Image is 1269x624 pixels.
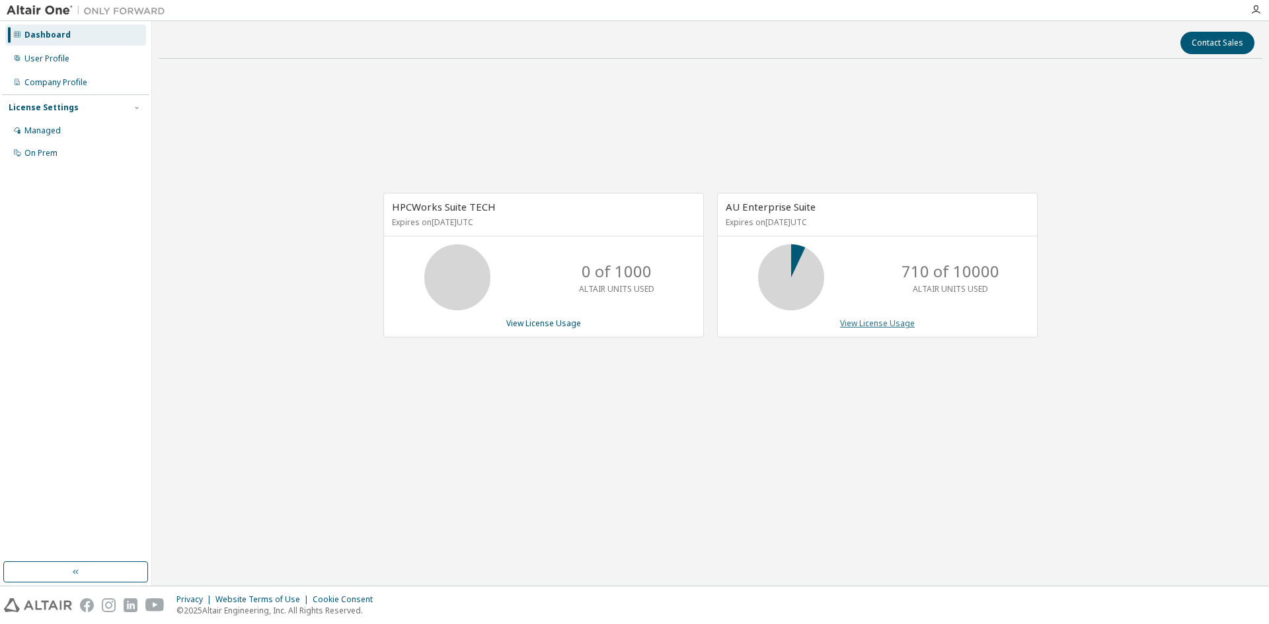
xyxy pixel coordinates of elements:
[913,283,988,295] p: ALTAIR UNITS USED
[24,30,71,40] div: Dashboard
[24,125,61,136] div: Managed
[726,217,1026,228] p: Expires on [DATE] UTC
[80,598,94,612] img: facebook.svg
[1180,32,1254,54] button: Contact Sales
[102,598,116,612] img: instagram.svg
[392,217,692,228] p: Expires on [DATE] UTC
[840,318,915,329] a: View License Usage
[176,605,381,616] p: © 2025 Altair Engineering, Inc. All Rights Reserved.
[4,598,72,612] img: altair_logo.svg
[392,200,496,213] span: HPCWorks Suite TECH
[7,4,172,17] img: Altair One
[24,148,58,158] div: On Prem
[24,53,69,64] div: User Profile
[24,77,87,88] div: Company Profile
[124,598,137,612] img: linkedin.svg
[176,594,215,605] div: Privacy
[726,200,816,213] span: AU Enterprise Suite
[215,594,313,605] div: Website Terms of Use
[9,102,79,113] div: License Settings
[579,283,654,295] p: ALTAIR UNITS USED
[506,318,581,329] a: View License Usage
[145,598,165,612] img: youtube.svg
[582,260,652,283] p: 0 of 1000
[313,594,381,605] div: Cookie Consent
[902,260,999,283] p: 710 of 10000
